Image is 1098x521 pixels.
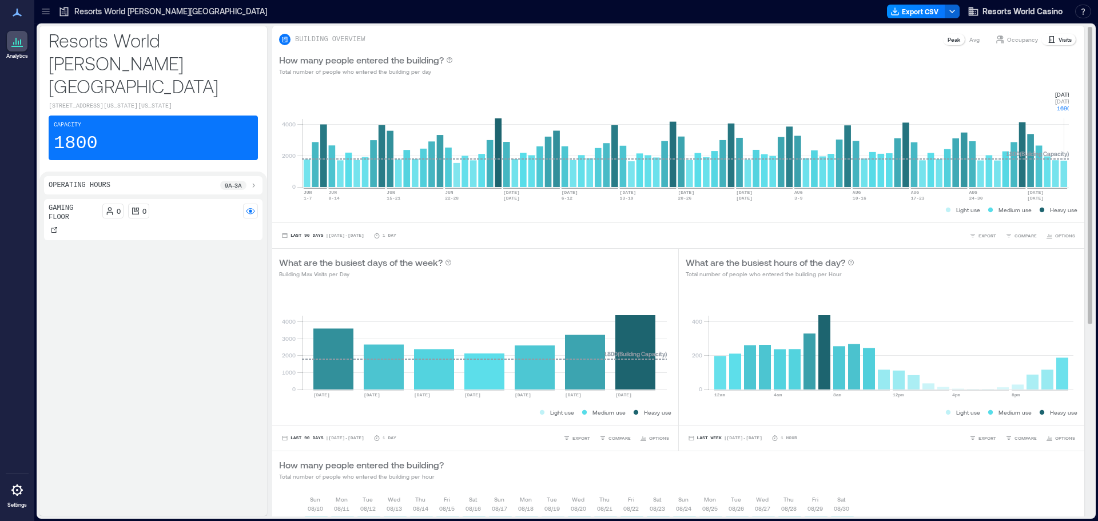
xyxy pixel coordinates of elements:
p: Wed [756,495,769,504]
p: Thu [599,495,610,504]
p: BUILDING OVERVIEW [295,35,365,44]
text: 12am [714,392,725,397]
button: Export CSV [887,5,945,18]
text: 4am [774,392,782,397]
button: EXPORT [967,230,998,241]
text: [DATE] [562,190,578,195]
button: COMPARE [597,432,633,444]
p: 1 Hour [781,435,797,442]
text: 6-12 [562,196,572,201]
p: 08/23 [650,504,665,513]
p: 08/27 [755,504,770,513]
p: Sat [469,495,477,504]
text: 10-16 [853,196,866,201]
p: Wed [388,495,400,504]
text: [DATE] [615,392,632,397]
p: 08/28 [781,504,797,513]
p: Sun [494,495,504,504]
text: 15-21 [387,196,400,201]
p: Light use [956,408,980,417]
p: Mon [704,495,716,504]
button: OPTIONS [1044,230,1077,241]
text: AUG [911,190,920,195]
p: 1800 [54,132,98,155]
p: Capacity [54,121,81,130]
tspan: 0 [292,385,296,392]
button: COMPARE [1003,432,1039,444]
tspan: 4000 [282,318,296,325]
p: Medium use [998,205,1032,214]
p: Sat [837,495,845,504]
p: 08/30 [834,504,849,513]
text: 24-30 [969,196,982,201]
span: COMPARE [1015,232,1037,239]
span: COMPARE [1015,435,1037,442]
p: 08/12 [360,504,376,513]
button: Last 90 Days |[DATE]-[DATE] [279,230,367,241]
p: Fri [628,495,634,504]
button: EXPORT [561,432,592,444]
text: [DATE] [736,196,753,201]
p: Gaming Floor [49,204,98,222]
text: [DATE] [1027,196,1044,201]
text: AUG [853,190,861,195]
text: JUN [387,190,395,195]
p: 0 [117,206,121,216]
p: What are the busiest days of the week? [279,256,443,269]
text: 3-9 [794,196,803,201]
text: 20-26 [678,196,691,201]
p: 1 Day [383,232,396,239]
p: 08/26 [729,504,744,513]
span: EXPORT [978,232,996,239]
p: 08/29 [807,504,823,513]
p: 08/20 [571,504,586,513]
p: Settings [7,502,27,508]
p: Resorts World [PERSON_NAME][GEOGRAPHIC_DATA] [74,6,267,17]
text: 12pm [893,392,904,397]
text: [DATE] [678,190,694,195]
p: Total number of people who entered the building per hour [279,472,444,481]
p: Medium use [998,408,1032,417]
text: 1-7 [304,196,312,201]
p: 08/22 [623,504,639,513]
span: COMPARE [608,435,631,442]
p: Building Max Visits per Day [279,269,452,279]
p: 9a - 3a [225,181,242,190]
p: Sun [310,495,320,504]
p: 08/16 [466,504,481,513]
p: 08/18 [518,504,534,513]
p: Resorts World [PERSON_NAME][GEOGRAPHIC_DATA] [49,29,258,97]
p: 1 Day [383,435,396,442]
tspan: 0 [698,385,702,392]
span: EXPORT [978,435,996,442]
tspan: 1000 [282,369,296,376]
text: [DATE] [565,392,582,397]
p: 08/17 [492,504,507,513]
text: JUN [304,190,312,195]
tspan: 200 [691,352,702,359]
p: Tue [547,495,557,504]
p: Tue [731,495,741,504]
p: [STREET_ADDRESS][US_STATE][US_STATE] [49,102,258,111]
tspan: 2000 [282,152,296,159]
a: Analytics [3,27,31,63]
text: [DATE] [1027,190,1044,195]
text: [DATE] [364,392,380,397]
tspan: 4000 [282,121,296,128]
text: 8am [833,392,842,397]
button: Last 90 Days |[DATE]-[DATE] [279,432,367,444]
p: Fri [444,495,450,504]
p: 0 [142,206,146,216]
p: Analytics [6,53,28,59]
p: 08/10 [308,504,323,513]
text: AUG [794,190,803,195]
p: 08/19 [544,504,560,513]
span: Resorts World Casino [982,6,1063,17]
text: [DATE] [414,392,431,397]
button: COMPARE [1003,230,1039,241]
span: OPTIONS [1055,232,1075,239]
text: 22-28 [445,196,459,201]
p: How many people entered the building? [279,458,444,472]
p: Thu [415,495,425,504]
p: Occupancy [1007,35,1038,44]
